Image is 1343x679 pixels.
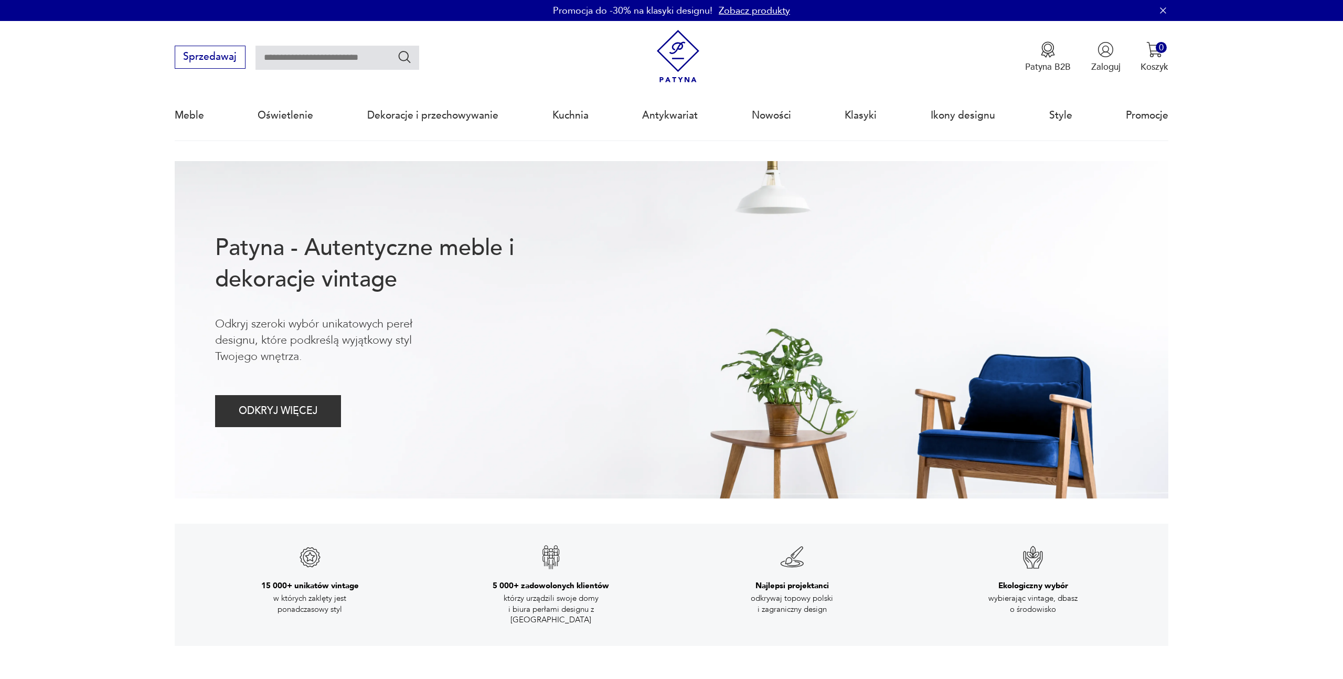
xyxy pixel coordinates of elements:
[297,545,323,570] img: Znak gwarancji jakości
[553,4,712,17] p: Promocja do -30% na klasyki designu!
[752,91,791,140] a: Nowości
[642,91,698,140] a: Antykwariat
[261,580,359,591] h3: 15 000+ unikatów vintage
[1141,41,1168,73] button: 0Koszyk
[755,580,829,591] h3: Najlepsi projektanci
[493,580,609,591] h3: 5 000+ zadowolonych klientów
[1146,41,1163,58] img: Ikona koszyka
[552,91,589,140] a: Kuchnia
[1156,42,1167,53] div: 0
[1141,61,1168,73] p: Koszyk
[215,316,454,365] p: Odkryj szeroki wybór unikatowych pereł designu, które podkreślą wyjątkowy styl Twojego wnętrza.
[1091,61,1121,73] p: Zaloguj
[252,593,368,614] p: w których zaklęty jest ponadczasowy styl
[1126,91,1168,140] a: Promocje
[1040,41,1056,58] img: Ikona medalu
[780,545,805,570] img: Znak gwarancji jakości
[998,580,1068,591] h3: Ekologiczny wybór
[931,91,995,140] a: Ikony designu
[215,395,342,427] button: ODKRYJ WIĘCEJ
[719,4,790,17] a: Zobacz produkty
[215,232,555,295] h1: Patyna - Autentyczne meble i dekoracje vintage
[1025,61,1071,73] p: Patyna B2B
[975,593,1091,614] p: wybierając vintage, dbasz o środowisko
[175,46,246,69] button: Sprzedawaj
[1097,41,1114,58] img: Ikonka użytkownika
[258,91,313,140] a: Oświetlenie
[652,30,705,83] img: Patyna - sklep z meblami i dekoracjami vintage
[367,91,498,140] a: Dekoracje i przechowywanie
[1025,41,1071,73] a: Ikona medaluPatyna B2B
[538,545,563,570] img: Znak gwarancji jakości
[845,91,877,140] a: Klasyki
[1049,91,1072,140] a: Style
[493,593,609,625] p: którzy urządzili swoje domy i biura perłami designu z [GEOGRAPHIC_DATA]
[1020,545,1046,570] img: Znak gwarancji jakości
[734,593,850,614] p: odkrywaj topowy polski i zagraniczny design
[175,54,246,62] a: Sprzedawaj
[175,91,204,140] a: Meble
[397,49,412,65] button: Szukaj
[1091,41,1121,73] button: Zaloguj
[1025,41,1071,73] button: Patyna B2B
[215,408,342,416] a: ODKRYJ WIĘCEJ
